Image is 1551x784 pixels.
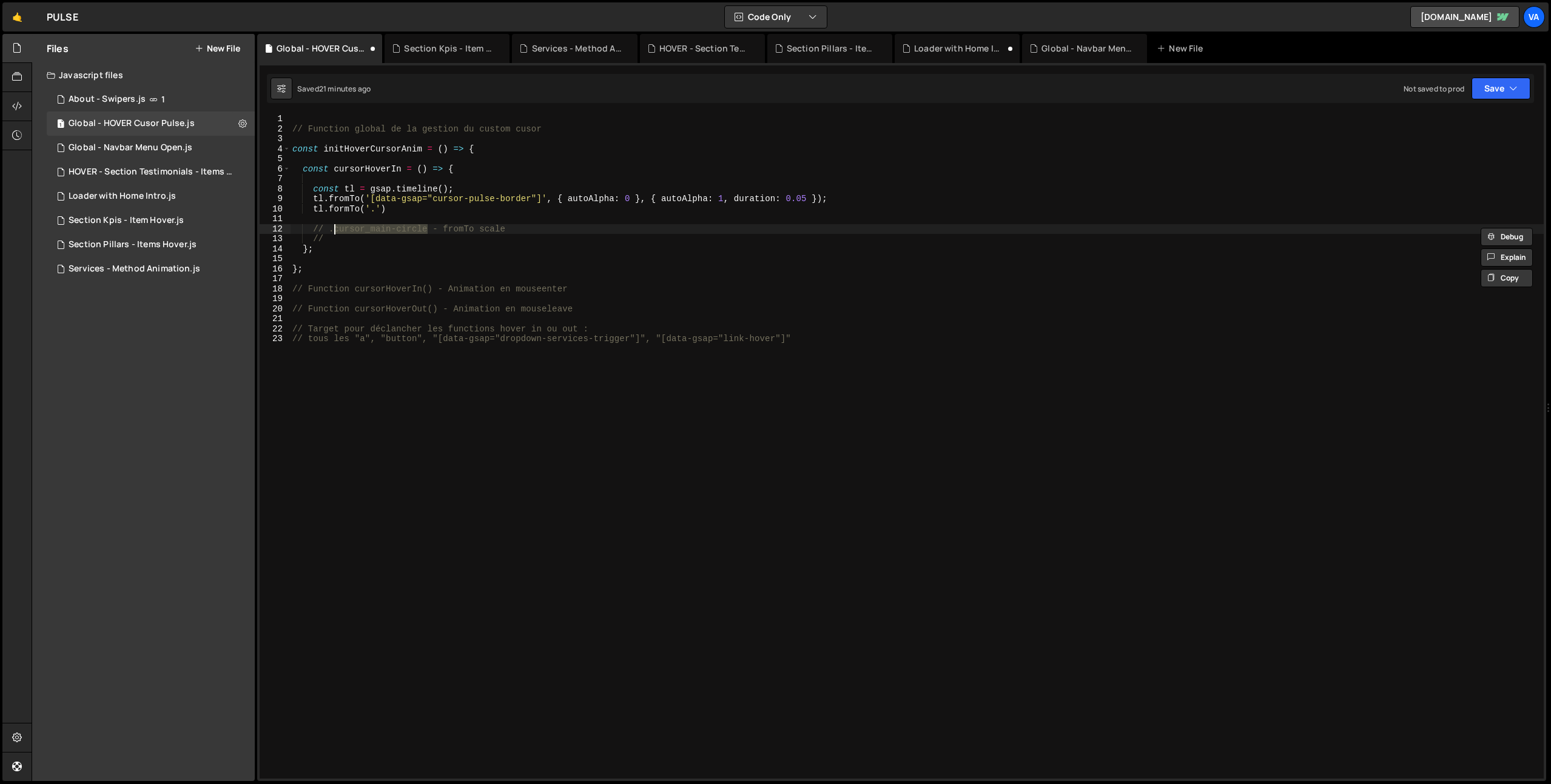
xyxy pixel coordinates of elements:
div: Javascript files [32,63,255,87]
div: New File [1157,42,1208,55]
div: 18 [260,284,291,294]
button: Code Only [725,6,827,28]
div: HOVER - Section Testimonials - Items Hover.js [47,160,259,184]
div: 23 [260,334,291,344]
div: 16253/44429.js [47,233,255,257]
div: Global - Navbar Menu Open.js [69,142,192,153]
div: 5 [260,154,291,164]
div: 19 [260,294,291,304]
div: Section Pillars - Items Hover.js [787,42,878,55]
a: Va [1523,6,1545,28]
div: Section Kpis - Item Hover.js [69,215,184,226]
div: Loader with Home Intro.js [914,42,1005,55]
div: 1 [260,114,291,124]
div: 4 [260,144,291,154]
button: New File [195,44,240,53]
div: Services - Method Animation.js [69,264,200,274]
div: 21 minutes ago [319,84,371,94]
div: 3 [260,134,291,144]
button: Debug [1481,228,1533,246]
span: 1 [161,95,165,104]
div: Global - HOVER Cusor Pulse.js [277,42,368,55]
div: PULSE [47,10,78,24]
div: 9 [260,194,291,204]
div: 7 [260,174,291,184]
div: 16253/43838.js [47,87,255,111]
div: 10 [260,204,291,214]
div: 2 [260,124,291,135]
div: 20 [260,304,291,314]
div: 13 [260,234,291,244]
div: Global - Navbar Menu Open.js [1041,42,1132,55]
div: 15 [260,254,291,264]
div: Not saved to prod [1404,84,1464,94]
div: 16253/44485.js [47,208,255,233]
div: HOVER - Section Testimonials - Items Hover.js [69,167,236,178]
div: 22 [260,324,291,334]
div: 16253/45227.js [47,184,255,208]
a: [DOMAIN_NAME] [1410,6,1519,28]
div: 8 [260,184,291,194]
div: Section Pillars - Items Hover.js [69,239,197,250]
div: 14 [260,244,291,254]
div: 17 [260,274,291,284]
a: 🤙 [2,2,32,32]
button: Copy [1481,269,1533,287]
span: 1 [57,120,64,130]
div: Saved [297,84,371,94]
div: Section Kpis - Item Hover.js [404,42,495,55]
div: Services - Method Animation.js [47,257,255,281]
div: HOVER - Section Testimonials - Items Hover.js [659,42,750,55]
div: 16 [260,264,291,274]
div: 6 [260,164,291,174]
div: 16253/45676.js [47,111,255,136]
h2: Files [47,42,69,55]
div: About - Swipers.js [69,94,146,105]
div: Global - HOVER Cusor Pulse.js [69,118,195,129]
div: Loader with Home Intro.js [69,191,176,202]
div: 16253/44426.js [47,136,255,160]
div: Services - Method Animation.js [532,42,623,55]
div: 21 [260,314,291,324]
div: 11 [260,214,291,224]
button: Save [1472,78,1530,99]
button: Explain [1481,248,1533,267]
div: 12 [260,224,291,234]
